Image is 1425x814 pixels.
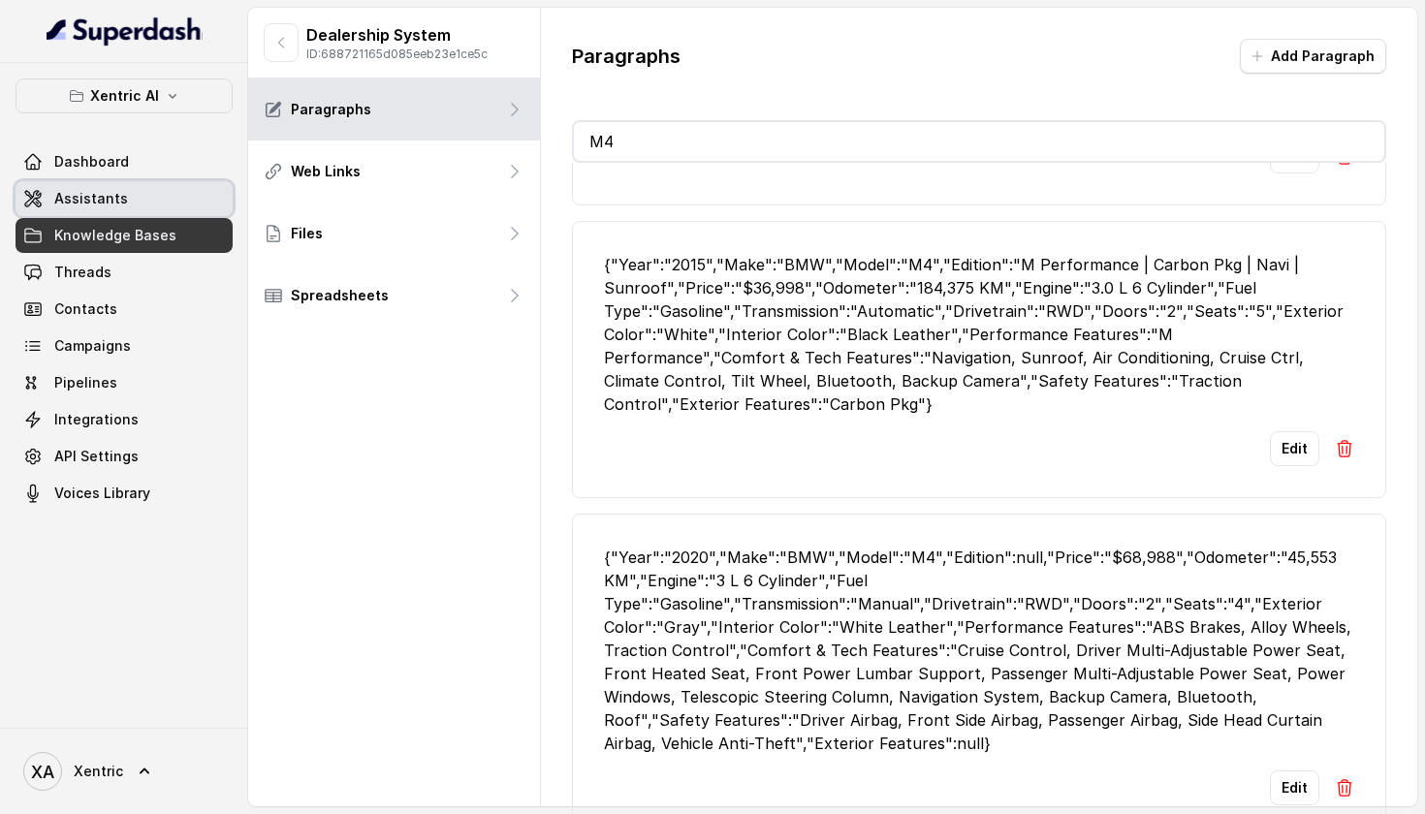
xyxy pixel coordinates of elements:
span: API Settings [54,447,139,466]
button: Add Paragraph [1240,39,1386,74]
span: Integrations [54,410,139,429]
button: Edit [1270,770,1319,805]
a: Dashboard [16,144,233,179]
p: Files [291,224,323,243]
a: Integrations [16,402,233,437]
img: Delete [1335,439,1354,458]
span: Pipelines [54,373,117,392]
a: Contacts [16,292,233,327]
a: Pipelines [16,365,233,400]
img: Delete [1335,778,1354,798]
a: API Settings [16,439,233,474]
a: Voices Library [16,476,233,511]
span: Assistants [54,189,128,208]
a: Knowledge Bases [16,218,233,253]
a: Assistants [16,181,233,216]
p: Dealership System [306,23,488,47]
span: Xentric [74,762,123,781]
span: Voices Library [54,484,150,503]
div: {"Year":"2020","Make":"BMW","Model":"M4","Edition":null,"Price":"$68,988","Odometer":"45,553 KM",... [604,546,1355,755]
p: ID: 688721165d085eeb23e1ce5c [306,47,488,62]
a: Campaigns [16,329,233,363]
span: Threads [54,263,111,282]
span: Dashboard [54,152,129,172]
div: {"Year":"2015","Make":"BMW","Model":"M4","Edition":"M Performance | Carbon Pkg | Navi | Sunroof",... [604,253,1355,416]
button: Xentric AI [16,78,233,113]
span: Contacts [54,299,117,319]
span: Knowledge Bases [54,226,176,245]
span: Campaigns [54,336,131,356]
input: Search for the exact phrases you have in your documents [574,122,1385,161]
p: Paragraphs [572,43,681,70]
button: Edit [1270,431,1319,466]
p: Xentric AI [90,84,159,108]
text: XA [31,762,54,782]
p: Spreadsheets [291,286,389,305]
img: light.svg [47,16,203,47]
p: Web Links [291,162,361,181]
a: Threads [16,255,233,290]
a: Xentric [16,744,233,798]
p: Paragraphs [291,100,371,119]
